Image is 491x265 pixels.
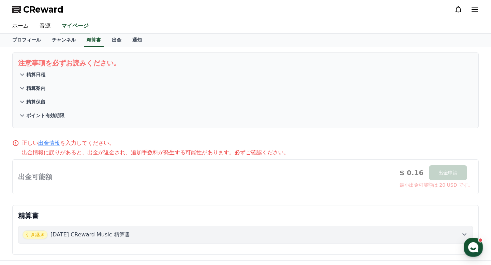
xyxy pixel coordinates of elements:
p: 精算書 [18,211,473,220]
a: チャンネル [46,34,81,47]
span: CReward [23,4,63,15]
p: ポイント有効期限 [26,112,64,119]
button: ポイント有効期限 [18,109,473,122]
a: ホーム [7,19,34,33]
p: 注意事項を必ずお読みください。 [18,58,473,68]
a: プロフィール [7,34,46,47]
p: [DATE] CReward Music 精算書 [50,231,130,239]
p: 精算案内 [26,85,45,92]
a: 出金情報 [38,140,60,146]
a: 音源 [34,19,56,33]
a: 通知 [127,34,147,47]
p: 出金情報に誤りがあると、出金が返金され、追加手数料が発生する可能性があります。必ずご確認ください。 [22,149,479,157]
p: 精算保留 [26,98,45,105]
a: マイページ [60,19,90,33]
p: 精算日程 [26,71,45,78]
button: 引き継ぎ [DATE] CReward Music 精算書 [18,226,473,244]
button: 精算保留 [18,95,473,109]
a: 精算書 [84,34,104,47]
p: 正しい を入力してください。 [22,139,115,147]
span: 引き継ぎ [23,230,48,239]
a: 出金 [106,34,127,47]
button: 精算日程 [18,68,473,81]
button: 精算案内 [18,81,473,95]
a: CReward [12,4,63,15]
